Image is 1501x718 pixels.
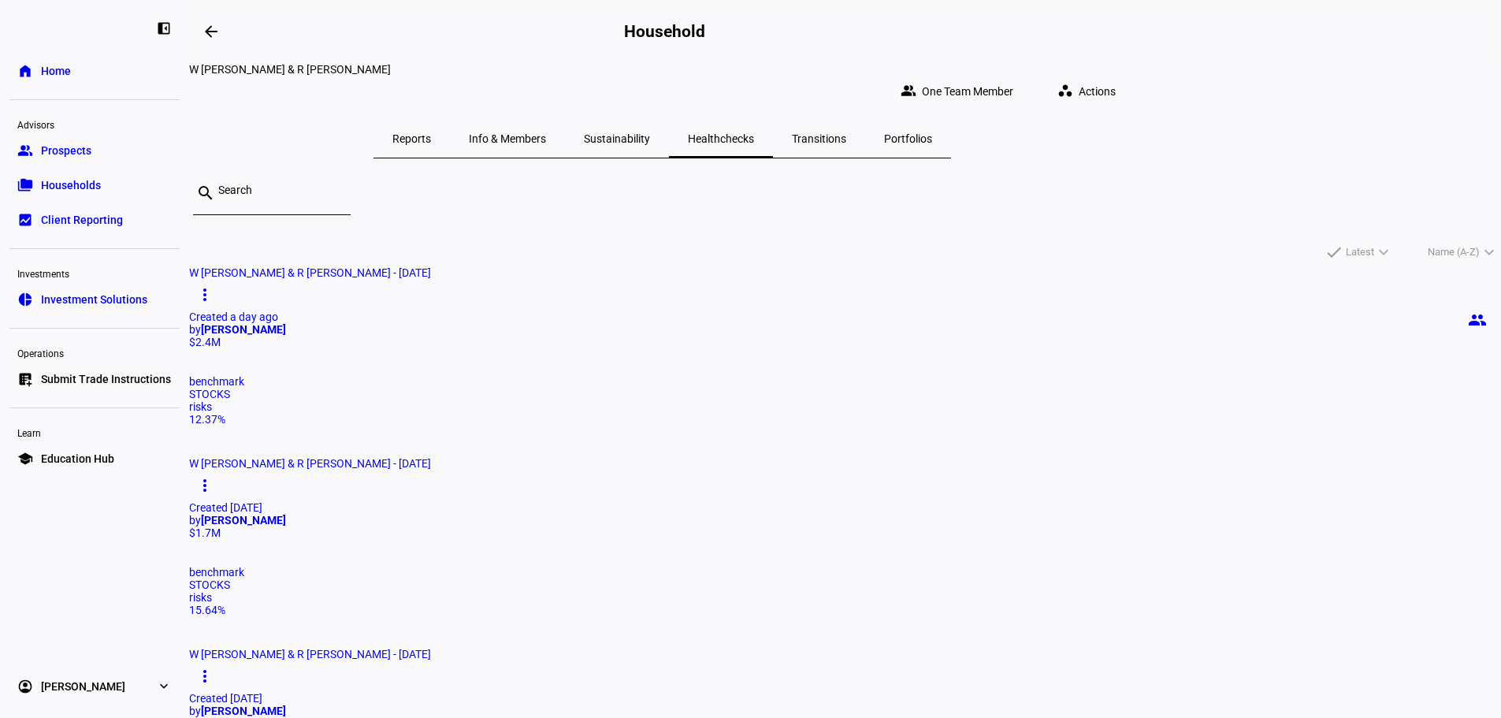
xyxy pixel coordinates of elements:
b: [PERSON_NAME] [201,514,286,526]
span: 12.37% [189,413,225,426]
span: benchmark [189,566,244,578]
button: Actions [1045,76,1135,107]
span: STOCKS [189,388,230,400]
span: Reports [392,133,431,144]
span: Home [41,63,71,79]
a: homeHome [9,55,180,87]
button: One Team Member [888,76,1032,107]
a: W [PERSON_NAME] & R [PERSON_NAME] - [DATE]Created [DATE]by[PERSON_NAME]$1.7MbenchmarkSTOCKSrisks1... [189,457,1501,616]
a: groupProspects [9,135,180,166]
mat-icon: done [1325,243,1343,262]
b: [PERSON_NAME] [201,705,286,717]
span: Healthchecks [688,133,754,144]
a: bid_landscapeClient Reporting [9,204,180,236]
span: W Hofmann & R Welling - May 4, 2023 [189,648,431,660]
span: Latest [1346,243,1374,262]
span: Households [41,177,101,193]
span: STOCKS [189,578,230,591]
span: Transitions [792,133,846,144]
div: by [189,514,1501,526]
span: Name (A-Z) [1428,243,1480,262]
span: Investment Solutions [41,292,147,307]
mat-icon: search [196,184,215,203]
span: One Team Member [922,76,1013,107]
span: Client Reporting [41,212,123,228]
span: W Hofmann & R Welling - August 26, 2025 [189,266,431,279]
div: Created a day ago [189,311,1501,323]
mat-icon: arrow_backwards [202,22,221,41]
eth-quick-actions: Actions [1032,76,1135,107]
eth-mat-symbol: folder_copy [17,177,33,193]
eth-mat-symbol: bid_landscape [17,212,33,228]
b: [PERSON_NAME] [201,323,286,336]
span: Submit Trade Instructions [41,371,171,387]
a: pie_chartInvestment Solutions [9,284,180,315]
eth-mat-symbol: school [17,451,33,467]
eth-mat-symbol: list_alt_add [17,371,33,387]
span: Actions [1079,76,1116,107]
span: [PERSON_NAME] [41,679,125,694]
div: $2.4M [189,336,1501,348]
span: Prospects [41,143,91,158]
span: W Hofmann & R Welling - May 4, 2023 [189,457,431,470]
span: risks [189,400,212,413]
mat-icon: more_vert [195,667,214,686]
eth-mat-symbol: pie_chart [17,292,33,307]
div: Operations [9,341,180,363]
div: $1.7M [189,526,1501,539]
span: 15.64% [189,604,225,616]
div: Learn [9,421,180,443]
a: folder_copyHouseholds [9,169,180,201]
div: Created [DATE] [189,692,1501,705]
mat-icon: people [1468,311,1487,329]
eth-mat-symbol: home [17,63,33,79]
div: by [189,705,1501,717]
eth-mat-symbol: left_panel_close [156,20,172,36]
span: risks [189,591,212,604]
mat-icon: group [901,83,916,99]
div: by [189,323,1501,336]
div: W Hofmann & R Welling [189,63,1135,76]
div: Advisors [9,113,180,135]
input: Search [218,184,338,196]
span: Education Hub [41,451,114,467]
eth-mat-symbol: group [17,143,33,158]
eth-mat-symbol: account_circle [17,679,33,694]
mat-icon: more_vert [195,476,214,495]
eth-mat-symbol: expand_more [156,679,172,694]
a: W [PERSON_NAME] & R [PERSON_NAME] - [DATE]Created a day agoby[PERSON_NAME]$2.4MbenchmarkSTOCKSris... [189,266,1501,426]
span: benchmark [189,375,244,388]
mat-icon: workspaces [1057,83,1073,99]
div: Investments [9,262,180,284]
div: Created [DATE] [189,501,1501,514]
h2: Household [624,22,704,41]
span: Sustainability [584,133,650,144]
mat-icon: more_vert [195,285,214,304]
span: Info & Members [469,133,546,144]
span: Portfolios [884,133,932,144]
